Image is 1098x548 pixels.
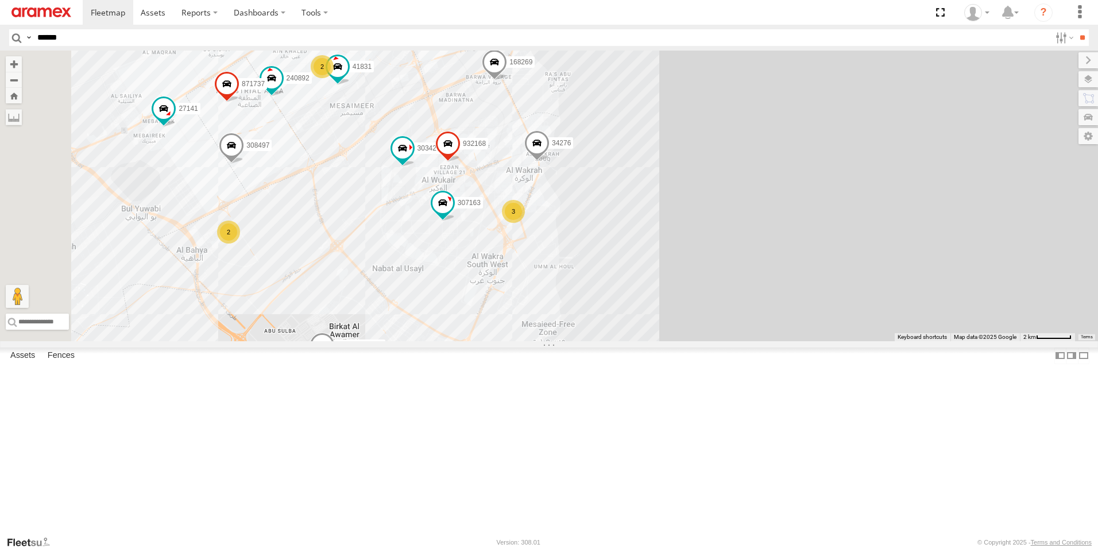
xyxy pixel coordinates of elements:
[311,55,334,78] div: 2
[287,74,310,82] span: 240892
[417,145,440,153] span: 303427
[6,537,59,548] a: Visit our Website
[6,88,22,103] button: Zoom Home
[1078,348,1089,364] label: Hide Summary Table
[24,29,33,46] label: Search Query
[1051,29,1076,46] label: Search Filter Options
[502,200,525,223] div: 3
[954,334,1016,340] span: Map data ©2025 Google
[1034,3,1053,22] i: ?
[353,63,372,71] span: 41831
[179,105,198,113] span: 27141
[898,333,947,341] button: Keyboard shortcuts
[1066,348,1077,364] label: Dock Summary Table to the Right
[497,539,540,546] div: Version: 308.01
[463,140,486,148] span: 932168
[509,58,532,66] span: 168269
[1020,333,1075,341] button: Map Scale: 2 km per 58 pixels
[1023,334,1036,340] span: 2 km
[1054,348,1066,364] label: Dock Summary Table to the Left
[1078,128,1098,144] label: Map Settings
[977,539,1092,546] div: © Copyright 2025 -
[6,72,22,88] button: Zoom out
[6,285,29,308] button: Drag Pegman onto the map to open Street View
[11,7,71,17] img: aramex-logo.svg
[1031,539,1092,546] a: Terms and Conditions
[246,141,269,149] span: 308497
[5,348,41,364] label: Assets
[6,109,22,125] label: Measure
[242,80,265,88] span: 871737
[42,348,80,364] label: Fences
[6,56,22,72] button: Zoom in
[960,4,993,21] div: Mohammed Fahim
[458,199,481,207] span: 307163
[217,221,240,244] div: 2
[1081,335,1093,339] a: Terms (opens in new tab)
[552,140,571,148] span: 34276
